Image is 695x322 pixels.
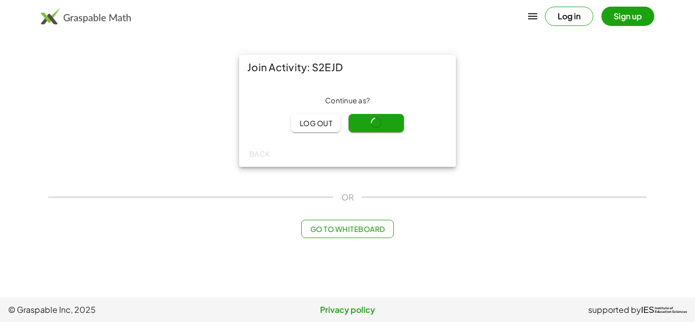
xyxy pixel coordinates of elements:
[8,304,235,316] span: © Graspable Inc, 2025
[588,304,641,316] span: supported by
[247,96,448,106] div: Continue as ?
[291,114,340,132] button: Log out
[545,7,593,26] button: Log in
[235,304,461,316] a: Privacy policy
[239,55,456,79] div: Join Activity: S2EJD
[641,304,687,316] a: IESInstitute ofEducation Sciences
[655,307,687,314] span: Institute of Education Sciences
[301,220,393,238] button: Go to Whiteboard
[299,119,332,128] span: Log out
[341,191,354,203] span: OR
[310,224,385,233] span: Go to Whiteboard
[601,7,654,26] button: Sign up
[641,305,654,315] span: IES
